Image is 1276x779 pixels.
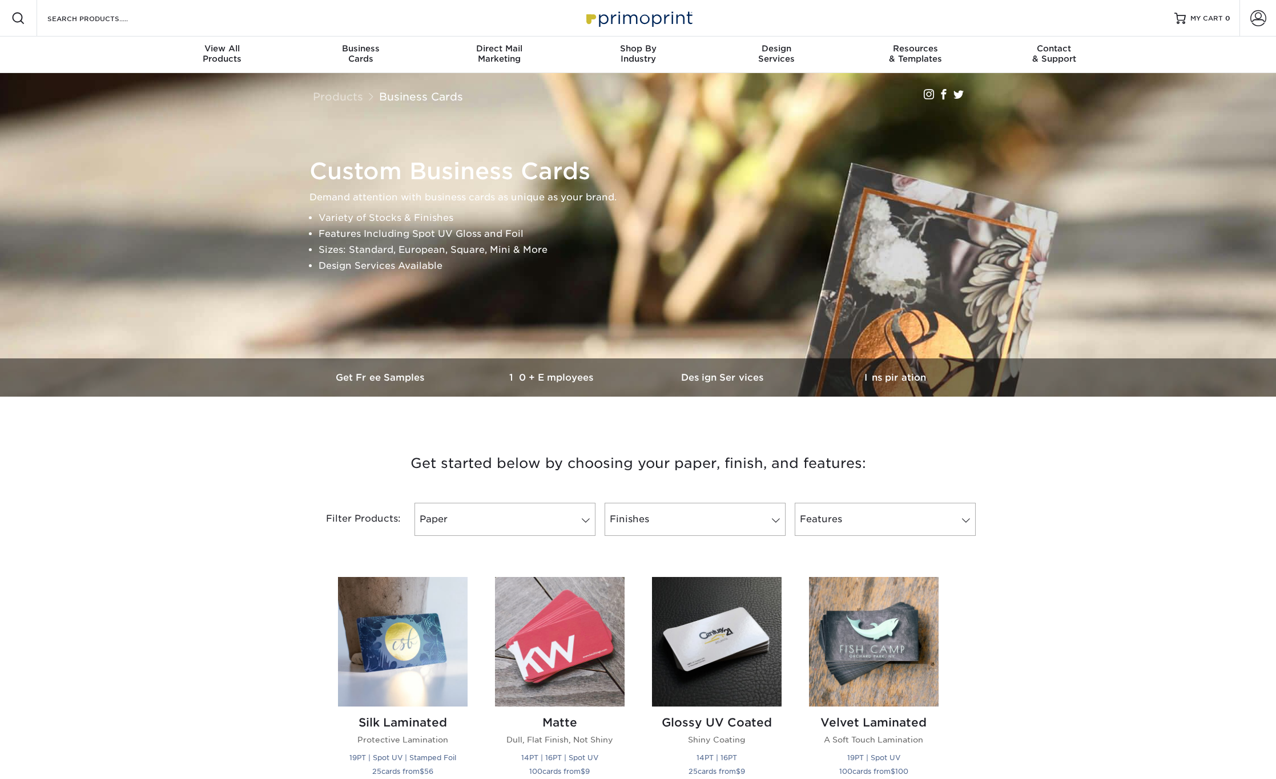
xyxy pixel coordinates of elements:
[569,43,707,64] div: Industry
[291,43,430,54] span: Business
[319,258,977,274] li: Design Services Available
[846,43,985,64] div: & Templates
[319,210,977,226] li: Variety of Stocks & Finishes
[689,767,745,776] small: cards from
[638,372,810,383] h3: Design Services
[414,503,595,536] a: Paper
[313,90,363,103] a: Products
[529,767,590,776] small: cards from
[372,767,433,776] small: cards from
[707,43,846,54] span: Design
[839,767,852,776] span: 100
[985,43,1124,54] span: Contact
[707,43,846,64] div: Services
[349,753,456,762] small: 19PT | Spot UV | Stamped Foil
[467,372,638,383] h3: 10+ Employees
[736,767,740,776] span: $
[521,753,598,762] small: 14PT | 16PT | Spot UV
[652,734,782,745] p: Shiny Coating
[569,43,707,54] span: Shop By
[319,226,977,242] li: Features Including Spot UV Gloss and Foil
[46,11,158,25] input: SEARCH PRODUCTS.....
[985,37,1124,73] a: Contact& Support
[153,37,292,73] a: View AllProducts
[291,43,430,64] div: Cards
[689,767,698,776] span: 25
[379,90,463,103] a: Business Cards
[319,242,977,258] li: Sizes: Standard, European, Square, Mini & More
[839,767,908,776] small: cards from
[605,503,786,536] a: Finishes
[495,716,625,729] h2: Matte
[338,577,468,707] img: Silk Laminated Business Cards
[495,577,625,707] img: Matte Business Cards
[338,734,468,745] p: Protective Lamination
[424,767,433,776] span: 56
[846,43,985,54] span: Resources
[809,734,939,745] p: A Soft Touch Lamination
[697,753,737,762] small: 14PT | 16PT
[581,767,585,776] span: $
[810,358,981,397] a: Inspiration
[495,734,625,745] p: Dull, Flat Finish, Not Shiny
[153,43,292,54] span: View All
[847,753,900,762] small: 19PT | Spot UV
[809,716,939,729] h2: Velvet Laminated
[985,43,1124,64] div: & Support
[1225,14,1230,22] span: 0
[291,37,430,73] a: BusinessCards
[740,767,745,776] span: 9
[895,767,908,776] span: 100
[1190,14,1223,23] span: MY CART
[891,767,895,776] span: $
[585,767,590,776] span: 9
[795,503,976,536] a: Features
[810,372,981,383] h3: Inspiration
[529,767,542,776] span: 100
[296,503,410,536] div: Filter Products:
[569,37,707,73] a: Shop ByIndustry
[809,577,939,707] img: Velvet Laminated Business Cards
[846,37,985,73] a: Resources& Templates
[638,358,810,397] a: Design Services
[420,767,424,776] span: $
[309,189,977,205] p: Demand attention with business cards as unique as your brand.
[338,716,468,729] h2: Silk Laminated
[467,358,638,397] a: 10+ Employees
[309,158,977,185] h1: Custom Business Cards
[652,716,782,729] h2: Glossy UV Coated
[430,43,569,54] span: Direct Mail
[296,358,467,397] a: Get Free Samples
[430,37,569,73] a: Direct MailMarketing
[304,438,972,489] h3: Get started below by choosing your paper, finish, and features:
[372,767,381,776] span: 25
[581,6,695,30] img: Primoprint
[153,43,292,64] div: Products
[707,37,846,73] a: DesignServices
[296,372,467,383] h3: Get Free Samples
[430,43,569,64] div: Marketing
[652,577,782,707] img: Glossy UV Coated Business Cards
